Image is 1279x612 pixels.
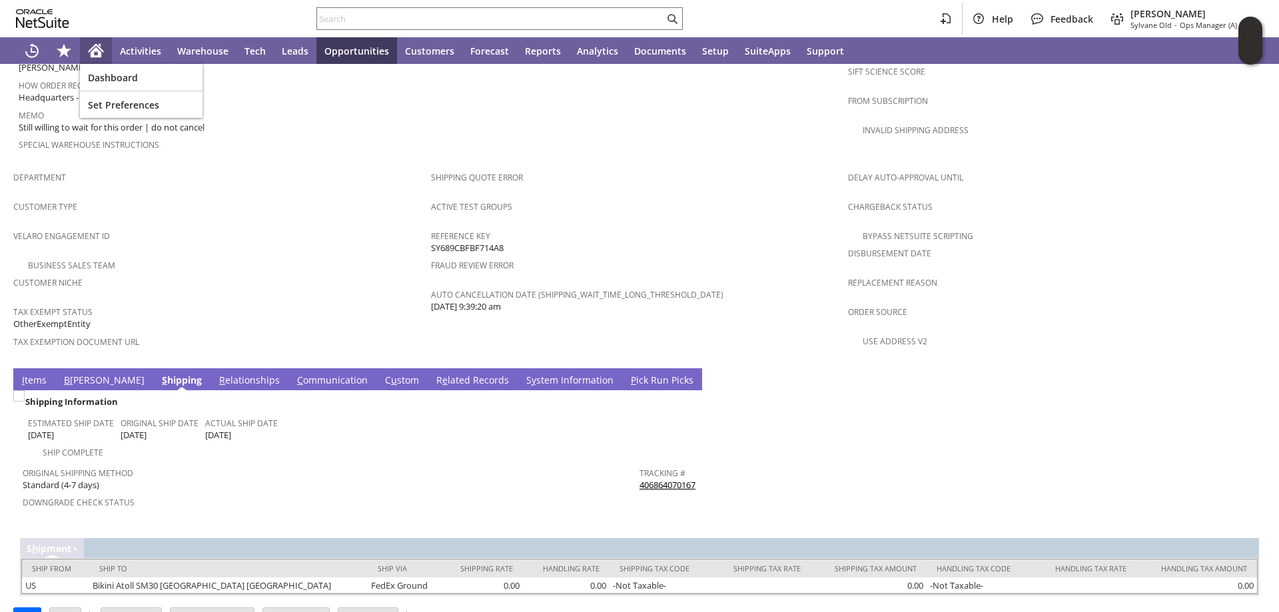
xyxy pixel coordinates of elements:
svg: Search [664,11,680,27]
img: Unchecked [13,390,25,402]
span: y [532,374,536,386]
a: Invalid Shipping Address [863,125,969,136]
td: 0.00 [523,577,610,593]
span: [PERSON_NAME] [19,61,86,74]
a: Chargeback Status [848,201,933,212]
div: Shipping Rate [450,563,513,573]
a: Shipping Quote Error [431,172,523,183]
span: SuiteApps [745,45,791,57]
span: Set Preferences [88,99,195,111]
span: u [391,374,397,386]
a: Unrolled view on [1242,371,1258,387]
a: Shipping [159,374,205,388]
a: Original Shipping Method [23,467,133,479]
a: Bypass NetSuite Scripting [863,230,973,242]
span: Support [807,45,844,57]
a: Business Sales Team [28,260,115,271]
span: Activities [120,45,161,57]
a: Downgrade Check Status [23,497,135,508]
td: -Not Taxable- [610,577,711,593]
span: R [219,374,225,386]
a: Tax Exemption Document URL [13,336,139,348]
span: Sylvane Old [1130,20,1172,30]
span: B [64,374,70,386]
td: US [22,577,89,593]
a: Tracking # [639,467,685,479]
div: Handling Tax Code [937,563,1023,573]
span: Feedback [1051,13,1093,25]
div: Shipping Tax Rate [721,563,801,573]
a: Recent Records [16,37,48,64]
a: Warehouse [169,37,236,64]
span: Forecast [470,45,509,57]
div: Handling Tax Rate [1043,563,1127,573]
div: Ship From [32,563,79,573]
a: Support [799,37,852,64]
span: Documents [634,45,686,57]
div: Shipping Tax Amount [821,563,917,573]
span: e [442,374,448,386]
a: Order Source [848,306,907,318]
span: P [631,374,636,386]
a: Estimated Ship Date [28,418,114,429]
a: Home [80,37,112,64]
span: C [297,374,303,386]
div: Ship To [99,563,358,573]
a: Dashboard [80,64,203,91]
a: Sift Science Score [848,66,925,77]
span: OtherExemptEntity [13,318,91,330]
td: FedEx Ground [368,577,440,593]
span: Setup [702,45,729,57]
td: Bikini Atoll SM30 [GEOGRAPHIC_DATA] [GEOGRAPHIC_DATA] [89,577,368,593]
a: Set Preferences [80,91,203,118]
span: Oracle Guided Learning Widget. To move around, please hold and drag [1238,41,1262,65]
a: Analytics [569,37,626,64]
a: 406864070167 [639,479,695,491]
input: Search [317,11,664,27]
a: Fraud Review Error [431,260,514,271]
td: -Not Taxable- [927,577,1033,593]
svg: logo [16,9,69,28]
span: S [162,374,167,386]
span: I [22,374,25,386]
a: Shipment [27,542,71,555]
a: Customer Niche [13,277,83,288]
a: Active Test Groups [431,201,512,212]
a: Documents [626,37,694,64]
div: Shipping Tax Code [620,563,701,573]
a: Original Ship Date [121,418,199,429]
a: Setup [694,37,737,64]
span: - [1174,20,1177,30]
span: Ops Manager (A) (F2L) [1180,20,1255,30]
a: Activities [112,37,169,64]
a: Customer Type [13,201,77,212]
td: 0.00 [440,577,523,593]
span: Warehouse [177,45,228,57]
span: Headquarters - Phone/Fax [19,91,124,104]
a: Relationships [216,374,283,388]
span: Dashboard [88,71,195,84]
a: Related Records [433,374,512,388]
a: Memo [19,110,44,121]
a: Communication [294,374,371,388]
a: Actual Ship Date [205,418,278,429]
a: Velaro Engagement ID [13,230,110,242]
span: [PERSON_NAME] [1130,7,1255,20]
span: Customers [405,45,454,57]
a: Opportunities [316,37,397,64]
a: Delay Auto-Approval Until [848,172,963,183]
a: Tax Exempt Status [13,306,93,318]
a: From Subscription [848,95,928,107]
span: [DATE] [28,429,54,442]
svg: Recent Records [24,43,40,59]
div: Handling Tax Amount [1146,563,1247,573]
span: Still willing to wait for this order | do not cancel [19,121,205,134]
a: Ship Complete [43,447,103,458]
span: h [32,542,38,555]
span: SY689CBFBF714A8 [431,242,504,254]
a: SuiteApps [737,37,799,64]
a: Special Warehouse Instructions [19,139,159,151]
span: Tech [244,45,266,57]
span: Leads [282,45,308,57]
a: Use Address V2 [863,336,927,347]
